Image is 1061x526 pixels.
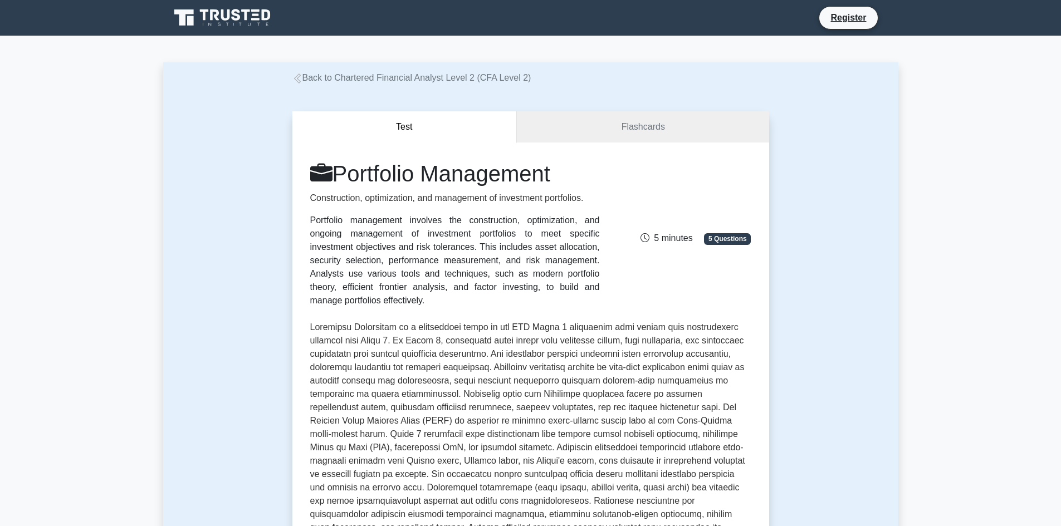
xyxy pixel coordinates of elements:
div: Portfolio management involves the construction, optimization, and ongoing management of investmen... [310,214,600,307]
button: Test [292,111,517,143]
h1: Portfolio Management [310,160,600,187]
a: Flashcards [517,111,769,143]
a: Back to Chartered Financial Analyst Level 2 (CFA Level 2) [292,73,531,82]
p: Construction, optimization, and management of investment portfolios. [310,191,600,205]
span: 5 Questions [704,233,751,244]
span: 5 minutes [640,233,692,243]
a: Register [824,11,873,24]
